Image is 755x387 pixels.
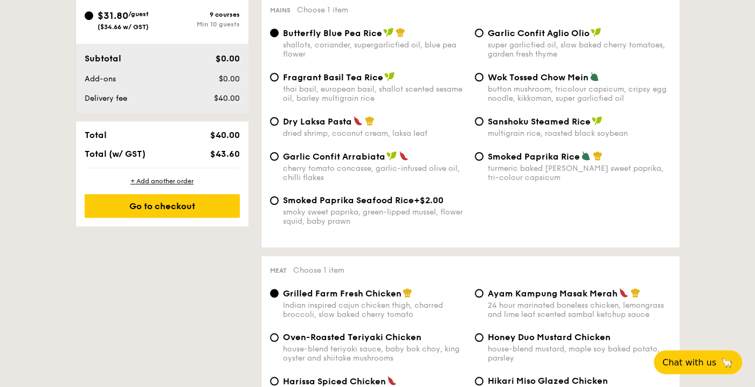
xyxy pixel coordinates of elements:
span: Wok Tossed Chow Mein [488,72,588,82]
div: multigrain rice, roasted black soybean [488,129,671,138]
div: turmeric baked [PERSON_NAME] sweet paprika, tri-colour capsicum [488,164,671,182]
img: icon-chef-hat.a58ddaea.svg [365,116,375,126]
input: Garlic Confit Aglio Oliosuper garlicfied oil, slow baked cherry tomatoes, garden fresh thyme [475,29,483,37]
span: Choose 1 item [297,5,348,15]
img: icon-spicy.37a8142b.svg [353,116,363,126]
span: Dry Laksa Pasta [283,116,352,127]
span: Mains [270,6,290,14]
img: icon-vegetarian.fe4039eb.svg [590,72,599,81]
span: ($34.66 w/ GST) [98,23,149,31]
div: house-blend mustard, maple soy baked potato, parsley [488,344,671,363]
span: Subtotal [85,53,121,64]
span: $0.00 [215,53,239,64]
img: icon-chef-hat.a58ddaea.svg [403,288,412,298]
span: Grilled Farm Fresh Chicken [283,288,401,299]
span: Fragrant Basil Tea Rice [283,72,383,82]
span: $40.00 [210,130,239,140]
img: icon-chef-hat.a58ddaea.svg [396,27,405,37]
input: Grilled Farm Fresh ChickenIndian inspired cajun chicken thigh, charred broccoli, slow baked cherr... [270,289,279,298]
span: Oven-Roasted Teriyaki Chicken [283,332,421,342]
span: Smoked Paprika Rice [488,151,580,162]
span: +$2.00 [414,195,444,205]
div: Indian inspired cajun chicken thigh, charred broccoli, slow baked cherry tomato [283,301,466,319]
span: /guest [128,10,149,18]
img: icon-vegan.f8ff3823.svg [591,27,601,37]
img: icon-spicy.37a8142b.svg [387,376,397,385]
span: Smoked Paprika Seafood Rice [283,195,414,205]
span: $43.60 [210,149,239,159]
input: Sanshoku Steamed Ricemultigrain rice, roasted black soybean [475,117,483,126]
span: $40.00 [213,94,239,103]
span: Hikari Miso Glazed Chicken [488,376,608,386]
div: dried shrimp, coconut cream, laksa leaf [283,129,466,138]
span: Total (w/ GST) [85,149,146,159]
input: Hikari Miso Glazed Chickenbaked carrot, shiitake mushroom, roasted sesame seed, spring onion [475,377,483,385]
span: $31.80 [98,10,128,22]
span: Total [85,130,107,140]
span: $0.00 [218,74,239,84]
img: icon-chef-hat.a58ddaea.svg [631,288,640,298]
span: Chat with us [662,357,716,368]
img: icon-vegan.f8ff3823.svg [592,116,602,126]
input: Smoked Paprika Riceturmeric baked [PERSON_NAME] sweet paprika, tri-colour capsicum [475,152,483,161]
div: + Add another order [85,177,240,185]
div: shallots, coriander, supergarlicfied oil, blue pea flower [283,40,466,59]
span: 🦙 [721,356,733,369]
span: Butterfly Blue Pea Rice [283,28,382,38]
div: 9 courses [162,11,240,18]
span: Delivery fee [85,94,127,103]
input: Butterfly Blue Pea Riceshallots, coriander, supergarlicfied oil, blue pea flower [270,29,279,37]
input: Garlic Confit Arrabiatacherry tomato concasse, garlic-infused olive oil, chilli flakes [270,152,279,161]
div: Go to checkout [85,194,240,218]
span: Garlic Confit Arrabiata [283,151,385,162]
div: super garlicfied oil, slow baked cherry tomatoes, garden fresh thyme [488,40,671,59]
span: Harissa Spiced Chicken [283,376,386,386]
div: 24 hour marinated boneless chicken, lemongrass and lime leaf scented sambal ketchup sauce [488,301,671,319]
input: Harissa Spiced Chickenafrican-style harissa, ancho chilli pepper, oven-roasted zucchini and carrot [270,377,279,385]
img: icon-spicy.37a8142b.svg [619,288,628,298]
span: Garlic Confit Aglio Olio [488,28,590,38]
div: Min 10 guests [162,20,240,28]
input: Fragrant Basil Tea Ricethai basil, european basil, shallot scented sesame oil, barley multigrain ... [270,73,279,81]
div: thai basil, european basil, shallot scented sesame oil, barley multigrain rice [283,85,466,103]
input: Honey Duo Mustard Chickenhouse-blend mustard, maple soy baked potato, parsley [475,333,483,342]
span: Add-ons [85,74,116,84]
input: Oven-Roasted Teriyaki Chickenhouse-blend teriyaki sauce, baby bok choy, king oyster and shiitake ... [270,333,279,342]
span: Ayam Kampung Masak Merah [488,288,618,299]
img: icon-vegetarian.fe4039eb.svg [581,151,591,161]
img: icon-vegan.f8ff3823.svg [383,27,394,37]
span: Choose 1 item [293,266,344,275]
span: Sanshoku Steamed Rice [488,116,591,127]
span: Honey Duo Mustard Chicken [488,332,611,342]
img: icon-vegan.f8ff3823.svg [386,151,397,161]
span: Meat [270,267,287,274]
img: icon-spicy.37a8142b.svg [399,151,408,161]
img: icon-chef-hat.a58ddaea.svg [593,151,602,161]
input: Ayam Kampung Masak Merah24 hour marinated boneless chicken, lemongrass and lime leaf scented samb... [475,289,483,298]
input: $31.80/guest($34.66 w/ GST)9 coursesMin 10 guests [85,11,93,20]
input: Wok Tossed Chow Meinbutton mushroom, tricolour capsicum, cripsy egg noodle, kikkoman, super garli... [475,73,483,81]
div: smoky sweet paprika, green-lipped mussel, flower squid, baby prawn [283,208,466,226]
button: Chat with us🦙 [654,350,742,374]
div: button mushroom, tricolour capsicum, cripsy egg noodle, kikkoman, super garlicfied oil [488,85,671,103]
input: Dry Laksa Pastadried shrimp, coconut cream, laksa leaf [270,117,279,126]
div: house-blend teriyaki sauce, baby bok choy, king oyster and shiitake mushrooms [283,344,466,363]
div: cherry tomato concasse, garlic-infused olive oil, chilli flakes [283,164,466,182]
img: icon-vegan.f8ff3823.svg [384,72,395,81]
input: Smoked Paprika Seafood Rice+$2.00smoky sweet paprika, green-lipped mussel, flower squid, baby prawn [270,196,279,205]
